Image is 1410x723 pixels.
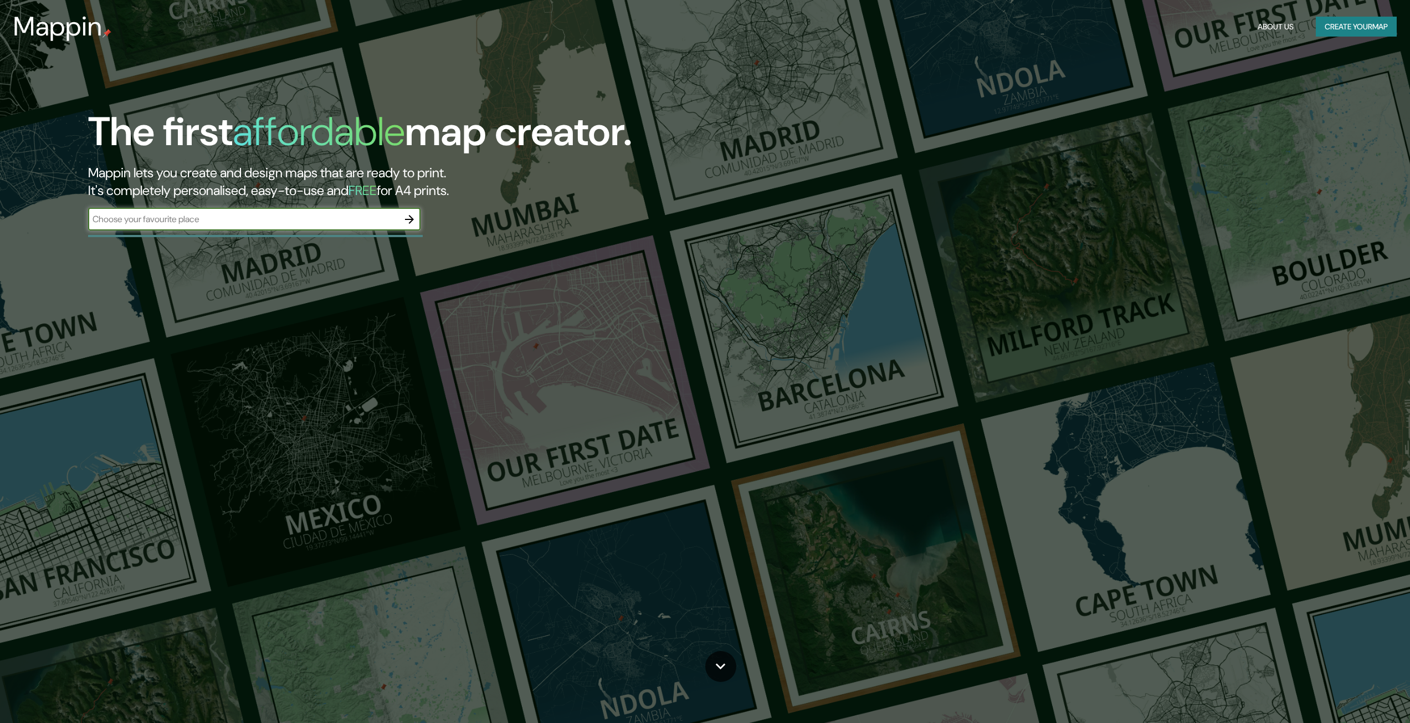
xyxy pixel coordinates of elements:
[13,11,102,42] h3: Mappin
[88,164,793,199] h2: Mappin lets you create and design maps that are ready to print. It's completely personalised, eas...
[1253,17,1298,37] button: About Us
[1316,17,1397,37] button: Create yourmap
[88,213,398,225] input: Choose your favourite place
[88,109,632,164] h1: The first map creator.
[102,29,111,38] img: mappin-pin
[348,182,377,199] h5: FREE
[233,106,405,157] h1: affordable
